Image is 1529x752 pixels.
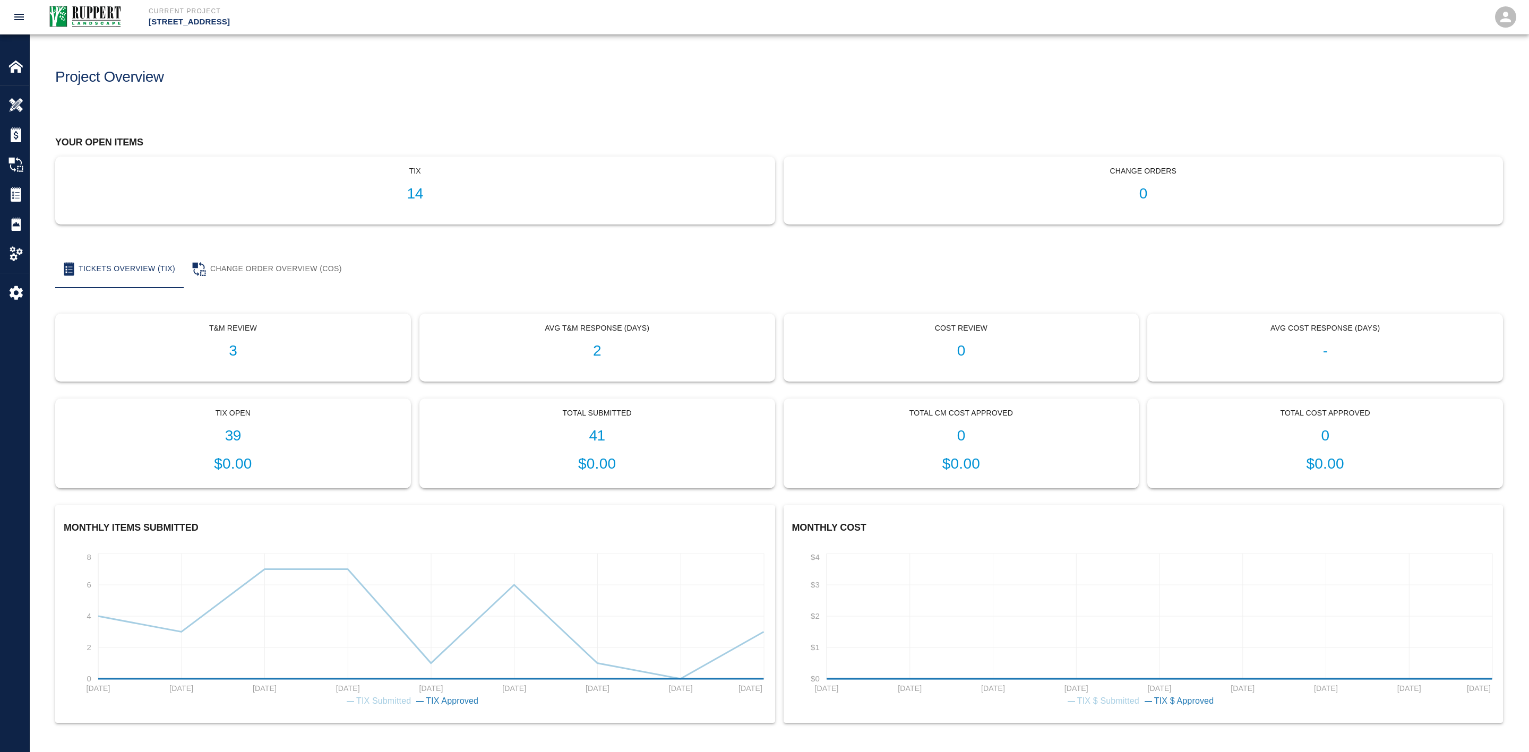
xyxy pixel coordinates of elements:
[811,580,820,589] tspan: $3
[87,674,92,683] tspan: 0
[1397,684,1421,693] tspan: [DATE]
[1154,696,1214,705] span: TIX $ Approved
[169,684,193,693] tspan: [DATE]
[793,427,1130,445] h1: 0
[428,453,766,475] p: $0.00
[669,684,693,693] tspan: [DATE]
[149,6,822,16] p: Current Project
[1314,684,1338,693] tspan: [DATE]
[184,250,350,288] button: Change Order Overview (COS)
[1156,408,1494,419] p: Total Cost Approved
[38,3,127,31] img: Ruppert Landscaping
[87,580,92,589] tspan: 6
[793,408,1130,419] p: Total CM Cost Approved
[586,684,609,693] tspan: [DATE]
[793,185,1494,203] h1: 0
[1156,427,1494,445] h1: 0
[793,342,1130,360] h1: 0
[419,684,443,693] tspan: [DATE]
[1156,342,1494,360] h1: -
[64,342,402,360] h1: 3
[811,643,820,652] tspan: $1
[793,453,1130,475] p: $0.00
[356,696,411,705] span: TIX Submitted
[428,408,766,419] p: Total Submitted
[64,185,766,203] h1: 14
[814,684,838,693] tspan: [DATE]
[1466,684,1490,693] tspan: [DATE]
[738,684,762,693] tspan: [DATE]
[426,696,478,705] span: TIX Approved
[64,166,766,177] p: tix
[1077,696,1139,705] span: TIX $ Submitted
[336,684,360,693] tspan: [DATE]
[87,643,92,652] tspan: 2
[55,68,164,86] h1: Project Overview
[6,4,32,30] button: open drawer
[898,684,922,693] tspan: [DATE]
[64,522,767,534] h2: Monthly Items Submitted
[55,137,1503,149] h2: Your open items
[981,684,1005,693] tspan: [DATE]
[811,674,820,683] tspan: $0
[149,16,822,28] p: [STREET_ADDRESS]
[87,684,110,693] tspan: [DATE]
[1476,701,1529,752] iframe: Chat Widget
[1156,453,1494,475] p: $0.00
[792,522,1495,534] h2: Monthly Cost
[64,453,402,475] p: $0.00
[793,323,1130,334] p: Cost Review
[1156,323,1494,334] p: Avg Cost Response (Days)
[428,427,766,445] h1: 41
[428,342,766,360] h1: 2
[87,552,92,561] tspan: 8
[1147,684,1171,693] tspan: [DATE]
[502,684,526,693] tspan: [DATE]
[811,611,820,620] tspan: $2
[55,250,184,288] button: Tickets Overview (TIX)
[1231,684,1255,693] tspan: [DATE]
[428,323,766,334] p: Avg T&M Response (Days)
[87,611,92,620] tspan: 4
[1064,684,1088,693] tspan: [DATE]
[793,166,1494,177] p: Change Orders
[64,408,402,419] p: Tix Open
[64,427,402,445] h1: 39
[64,323,402,334] p: T&M Review
[811,552,820,561] tspan: $4
[253,684,277,693] tspan: [DATE]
